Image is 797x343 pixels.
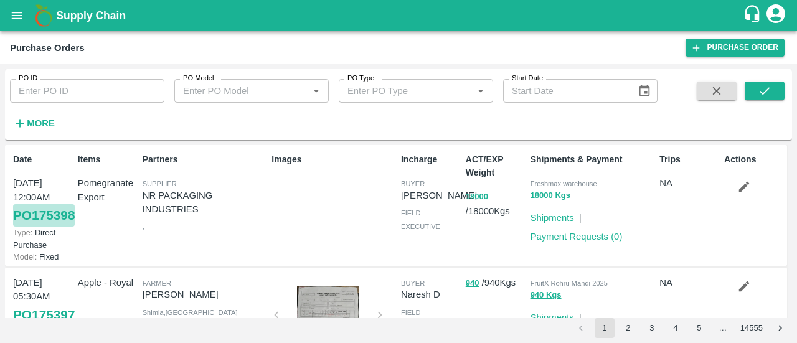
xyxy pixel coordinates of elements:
[401,189,477,202] p: [PERSON_NAME]
[143,280,171,287] span: Farmer
[659,176,719,190] p: NA
[473,83,489,99] button: Open
[13,227,73,250] p: Direct Purchase
[401,309,440,330] span: field executive
[466,276,526,290] p: / 940 Kgs
[724,153,784,166] p: Actions
[27,118,55,128] strong: More
[13,304,75,326] a: PO175397
[10,40,85,56] div: Purchase Orders
[2,1,31,30] button: open drawer
[401,153,461,166] p: Incharge
[713,322,733,334] div: …
[770,318,790,338] button: Go to next page
[78,153,138,166] p: Items
[743,4,765,27] div: customer-support
[13,251,73,263] p: Fixed
[666,318,686,338] button: Go to page 4
[686,39,785,57] a: Purchase Order
[531,288,562,303] button: 940 Kgs
[642,318,662,338] button: Go to page 3
[10,79,164,103] input: Enter PO ID
[401,180,425,187] span: buyer
[143,180,177,187] span: Supplier
[531,312,574,322] a: Shipments
[401,280,425,287] span: buyer
[574,206,582,225] div: |
[531,153,655,166] p: Shipments & Payment
[143,288,267,301] p: [PERSON_NAME]
[143,153,267,166] p: Partners
[531,189,570,203] button: 18000 Kgs
[13,176,73,204] p: [DATE] 12:00AM
[78,176,138,204] p: Pomegranate Export
[574,306,582,324] div: |
[659,276,719,289] p: NA
[143,309,238,316] span: Shimla , [GEOGRAPHIC_DATA]
[618,318,638,338] button: Go to page 2
[531,232,623,242] a: Payment Requests (0)
[308,83,324,99] button: Open
[56,9,126,22] b: Supply Chain
[10,113,58,134] button: More
[531,213,574,223] a: Shipments
[13,276,73,304] p: [DATE] 05:30AM
[531,180,597,187] span: Freshmax warehouse
[595,318,615,338] button: page 1
[13,204,75,227] a: PO175398
[143,223,144,230] span: ,
[56,7,743,24] a: Supply Chain
[271,153,396,166] p: Images
[31,3,56,28] img: logo
[13,228,32,237] span: Type:
[13,153,73,166] p: Date
[765,2,787,29] div: account of current user
[531,280,608,287] span: FruitX Rohru Mandi 2025
[178,83,304,99] input: Enter PO Model
[569,318,792,338] nav: pagination navigation
[143,189,267,217] p: NR PACKAGING INDUSTRIES
[466,190,488,204] button: 18000
[633,79,656,103] button: Choose date
[78,276,138,289] p: Apple - Royal
[689,318,709,338] button: Go to page 5
[466,189,526,218] p: / 18000 Kgs
[466,276,479,291] button: 940
[512,73,543,83] label: Start Date
[503,79,628,103] input: Start Date
[347,73,374,83] label: PO Type
[13,252,37,261] span: Model:
[466,153,526,179] p: ACT/EXP Weight
[19,73,37,83] label: PO ID
[401,209,440,230] span: field executive
[342,83,469,99] input: Enter PO Type
[659,153,719,166] p: Trips
[183,73,214,83] label: PO Model
[401,288,461,301] p: Naresh D
[737,318,766,338] button: Go to page 14555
